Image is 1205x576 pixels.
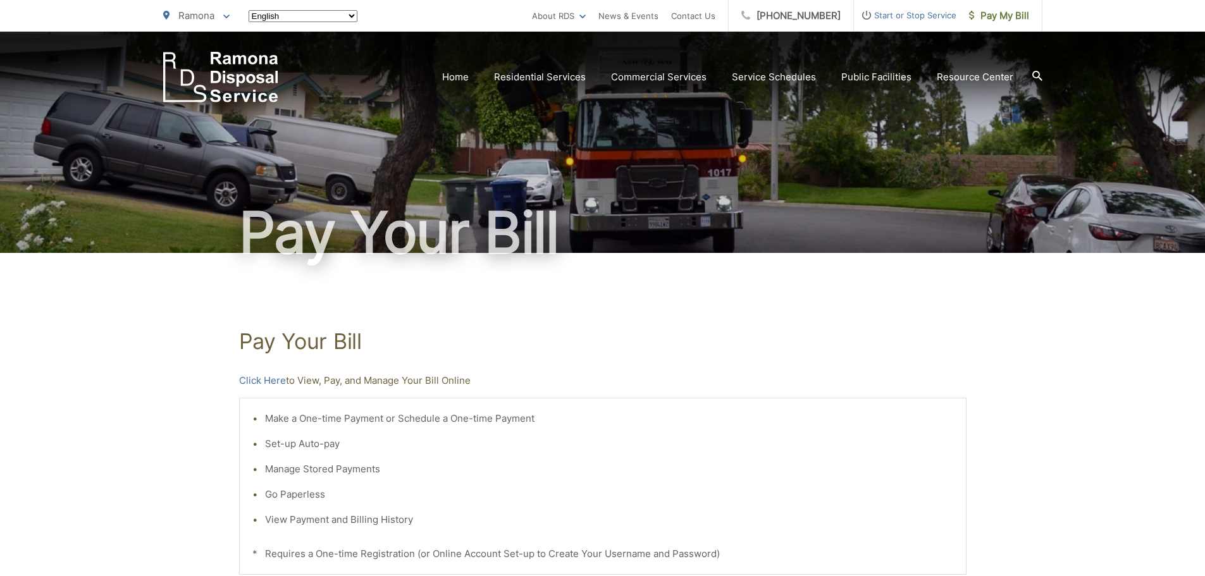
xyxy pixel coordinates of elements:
[178,9,214,21] span: Ramona
[163,201,1042,264] h1: Pay Your Bill
[611,70,707,85] a: Commercial Services
[598,8,658,23] a: News & Events
[671,8,715,23] a: Contact Us
[163,52,278,102] a: EDCD logo. Return to the homepage.
[265,411,953,426] li: Make a One-time Payment or Schedule a One-time Payment
[532,8,586,23] a: About RDS
[239,373,286,388] a: Click Here
[841,70,911,85] a: Public Facilities
[442,70,469,85] a: Home
[239,329,967,354] h1: Pay Your Bill
[969,8,1029,23] span: Pay My Bill
[265,487,953,502] li: Go Paperless
[494,70,586,85] a: Residential Services
[249,10,357,22] select: Select a language
[252,546,953,561] p: * Requires a One-time Registration (or Online Account Set-up to Create Your Username and Password)
[265,512,953,527] li: View Payment and Billing History
[239,373,967,388] p: to View, Pay, and Manage Your Bill Online
[265,462,953,477] li: Manage Stored Payments
[732,70,816,85] a: Service Schedules
[937,70,1013,85] a: Resource Center
[265,436,953,451] li: Set-up Auto-pay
